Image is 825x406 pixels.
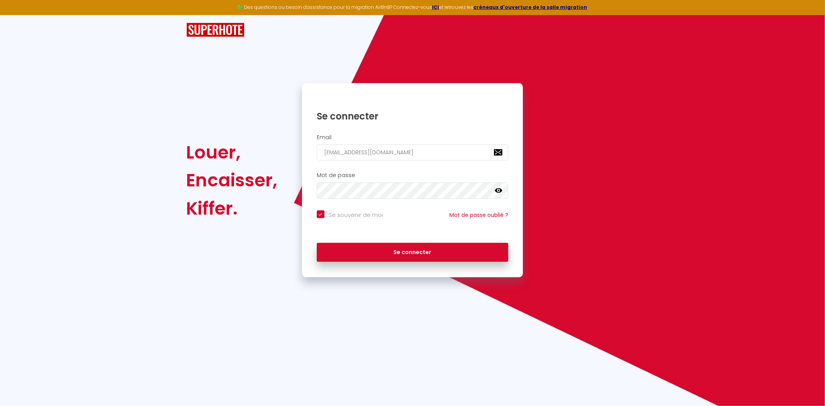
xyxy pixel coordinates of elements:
[317,243,509,262] button: Se connecter
[186,23,244,37] img: SuperHote logo
[186,194,278,222] div: Kiffer.
[473,4,587,10] a: créneaux d'ouverture de la salle migration
[432,4,439,10] a: ICI
[6,3,29,26] button: Ouvrir le widget de chat LiveChat
[317,134,509,141] h2: Email
[449,211,508,219] a: Mot de passe oublié ?
[186,166,278,194] div: Encaisser,
[317,144,509,160] input: Ton Email
[317,110,509,122] h1: Se connecter
[317,172,509,179] h2: Mot de passe
[186,138,278,166] div: Louer,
